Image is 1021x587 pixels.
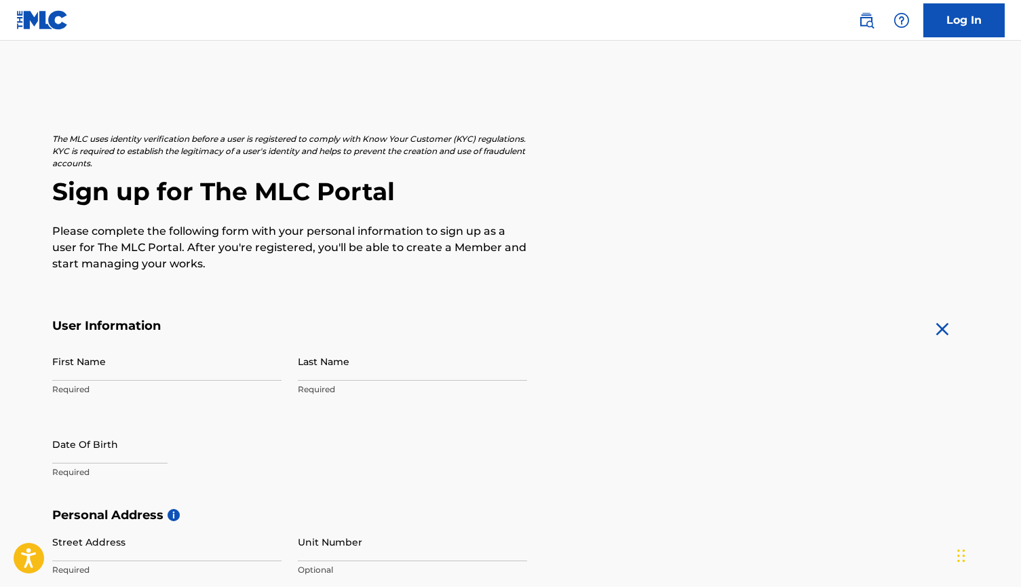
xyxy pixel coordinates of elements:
img: MLC Logo [16,10,69,30]
div: Drag [957,535,965,576]
h5: Personal Address [52,508,969,523]
img: search [858,12,874,29]
img: close [931,318,953,340]
h2: Sign up for The MLC Portal [52,176,969,207]
img: help [893,12,910,29]
span: i [168,509,180,521]
p: Required [298,383,527,396]
p: Required [52,383,282,396]
div: Help [888,7,915,34]
p: The MLC uses identity verification before a user is registered to comply with Know Your Customer ... [52,133,527,170]
p: Please complete the following form with your personal information to sign up as a user for The ML... [52,223,527,272]
a: Public Search [853,7,880,34]
h5: User Information [52,318,527,334]
p: Required [52,564,282,576]
a: Log In [923,3,1005,37]
p: Optional [298,564,527,576]
p: Required [52,466,282,478]
iframe: Chat Widget [953,522,1021,587]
